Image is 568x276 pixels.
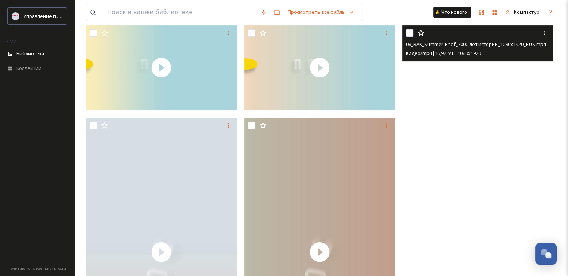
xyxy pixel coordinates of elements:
font: политика конфиденциальности [9,266,66,271]
font: 08_RAK_Summer Brief_7000 лет истории_1080x1920_RUS.mp4 [406,41,546,47]
a: Компастур [502,5,543,19]
font: | [432,50,435,56]
img: миниатюра [86,25,237,110]
font: видео/mp4 [406,50,432,56]
a: Что нового [433,7,471,18]
font: 1080 [457,50,468,56]
button: Открытый чат [535,243,557,265]
font: 1920 [470,50,481,56]
font: | [454,50,457,56]
img: Logo_RAKTDA_RGB-01.png [12,12,19,20]
font: Библиотека [16,50,44,57]
font: Компастур [514,9,540,15]
font: Коллекции [16,65,41,71]
font: 46,92 МБ [435,50,454,56]
font: x [468,50,470,56]
font: Управление по развитию туризма [GEOGRAPHIC_DATA] [23,12,152,19]
font: Что нового [441,9,467,15]
input: Поиск в вашей библиотеке [103,4,257,21]
a: Просмотреть все файлы [284,5,358,19]
font: Просмотреть все файлы [288,9,346,15]
img: миниатюра [244,25,395,110]
a: политика конфиденциальности [9,263,66,272]
font: СМИ [7,39,16,44]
